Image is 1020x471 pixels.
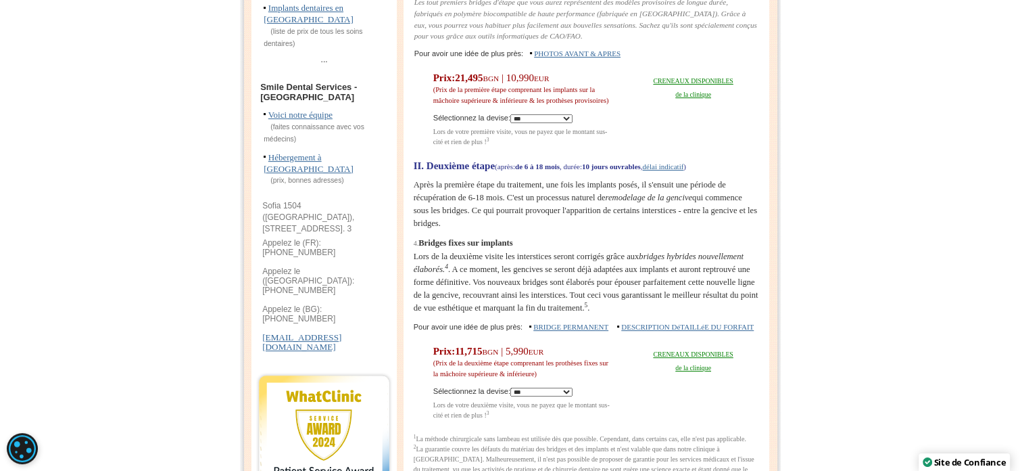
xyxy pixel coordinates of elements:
span: EUR [529,348,544,356]
span: | 5,990 [501,346,529,357]
b: Bridges fixes sur implants [418,238,512,248]
span: (après: , durée: , ) [495,162,686,171]
sup: 5 [584,302,587,309]
a: Voici notre équipe [268,110,333,120]
span: (liste de prix de tous les soins dentaires) [264,28,362,47]
sup: 1 [414,434,416,440]
b: Smile Dental Services - [GEOGRAPHIC_DATA] [260,82,357,103]
div: ... [256,51,393,68]
img: dot.gif [529,326,531,330]
sup: 3 [487,137,489,143]
li: Appelez le (BG): [PHONE_NUMBER] [262,305,386,328]
p: Lors de la deuxième visite les interstices seront corrigés grâce aux . A ce moment, les gencives ... [414,237,760,314]
span: (Prix de la première étape comprenant les implants sur la mâchoire supérieure & inférieure & les ... [433,86,609,104]
img: dot.gif [264,113,266,117]
p: Prix: [433,346,615,379]
a: PHOTOS AVANT & APRES [534,49,621,58]
li: Appelez le (FR): [PHONE_NUMBER] [262,238,386,261]
div: Pour avoir une idée de plus près: [414,49,758,60]
p: Lors de votre première visite, vous ne payez que le montant sus-cité et rien de plus ! [433,127,615,147]
span: (faites connaissance avec vos médecins) [264,123,364,143]
img: dot.gif [617,326,619,330]
a: Implants dentaires en [GEOGRAPHIC_DATA] [264,3,354,24]
span: BGN [483,74,499,83]
a: [EMAIL_ADDRESS][DOMAIN_NAME] [262,323,341,352]
span: 21,495 [455,72,549,83]
i: bridges hybrides nouvellement élaborés. [414,252,744,274]
a: délai indicatif [642,162,683,171]
img: dot.gif [530,52,532,56]
p: Prix: [433,73,615,106]
strong: de 6 à 18 mois [515,162,560,171]
div: Cookie consent button [7,433,38,464]
span: II. Deuxième étape [414,160,495,171]
span: EUR [534,74,550,83]
span: 11,715 [455,346,543,357]
p: Lors de votre deuxième visite, vous ne payez que le montant sus-cité et rien de plus ! [433,400,615,420]
li: Appelez le ([GEOGRAPHIC_DATA]): [PHONE_NUMBER] [262,267,386,299]
a: Hébergement à [GEOGRAPHIC_DATA] [264,152,354,174]
a: BRIDGE PERMANENT [533,323,608,331]
sup: 3 [487,410,489,416]
a: DESCRIPTION DéTAILLéE DU FORFAIT [621,323,754,331]
p: Après la première étape du traitement, une fois les implants posés, il s'ensuit une période de ré... [414,179,760,230]
sup: 2 [414,444,416,450]
sup: 4 [445,263,448,270]
li: Sofia 1504 ([GEOGRAPHIC_DATA]), [STREET_ADDRESS]. 3 [262,200,386,234]
i: remodelage de la gencive [605,193,692,202]
a: CRENEAUX DISPONIBLESde la clinique [653,77,733,98]
span: BGN [483,348,499,356]
span: 4. [414,240,419,247]
div: Pour avoir une idée de plus près: [414,321,760,334]
span: (prix, bonnes adresses) [264,177,344,184]
span: (Prix de la deuxième étape comprenant les prothèses fixes sur la mâchoire supérieure & inférieure) [433,359,608,378]
div: Sélectionnez la devise: [433,112,615,123]
strong: 10 jours ouvrables [582,162,641,171]
a: CRENEAUX DISPONIBLESde la clinique [653,351,733,372]
span: | 10,990 [502,72,534,83]
img: dot.gif [264,7,266,11]
img: dot.gif [264,156,266,160]
div: Sélectionnez la devise: [433,386,615,397]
